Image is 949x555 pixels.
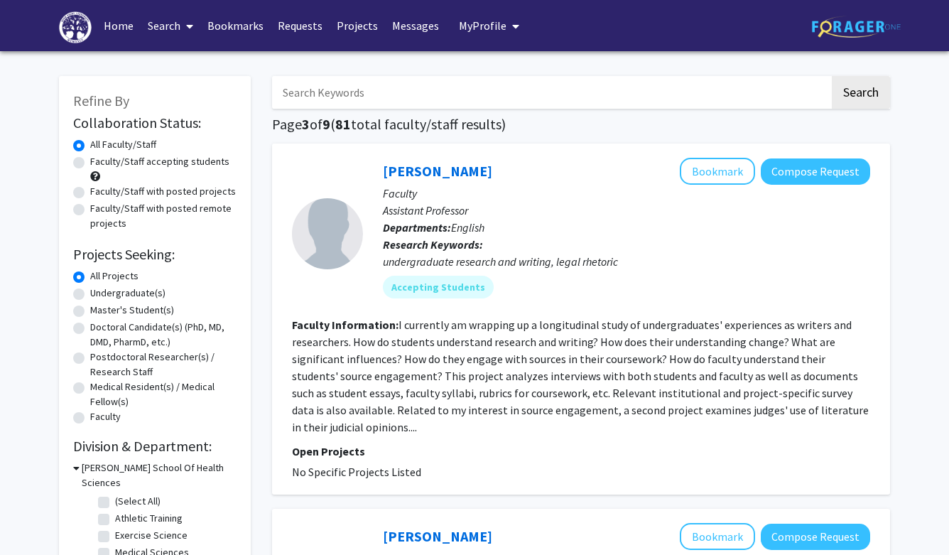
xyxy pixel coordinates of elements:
span: No Specific Projects Listed [292,465,421,479]
label: Faculty/Staff with posted projects [90,184,236,199]
a: Bookmarks [200,1,271,50]
label: Undergraduate(s) [90,286,166,301]
span: 9 [322,115,330,133]
button: Search [832,76,890,109]
iframe: Chat [11,491,60,544]
label: Doctoral Candidate(s) (PhD, MD, DMD, PharmD, etc.) [90,320,237,350]
h2: Division & Department: [73,438,237,455]
label: Faculty/Staff accepting students [90,154,229,169]
label: (Select All) [115,494,161,509]
button: Add Peter Summers to Bookmarks [680,523,755,550]
a: [PERSON_NAME] [383,162,492,180]
fg-read-more: I currently am wrapping up a longitudinal study of undergraduates' experiences as writers and res... [292,318,869,434]
b: Faculty Information: [292,318,398,332]
b: Departments: [383,220,451,235]
label: Faculty/Staff with posted remote projects [90,201,237,231]
label: All Faculty/Staff [90,137,156,152]
img: ForagerOne Logo [812,16,901,38]
a: Requests [271,1,330,50]
label: Medical Resident(s) / Medical Fellow(s) [90,379,237,409]
input: Search Keywords [272,76,830,109]
a: Search [141,1,200,50]
a: Home [97,1,141,50]
a: [PERSON_NAME] [383,527,492,545]
button: Compose Request to Peter Summers [761,524,870,550]
a: Projects [330,1,385,50]
p: Assistant Professor [383,202,870,219]
h2: Collaboration Status: [73,114,237,131]
span: English [451,220,484,235]
label: Faculty [90,409,121,424]
h1: Page of ( total faculty/staff results) [272,116,890,133]
span: Refine By [73,92,129,109]
span: 81 [335,115,351,133]
b: Research Keywords: [383,237,483,252]
span: 3 [302,115,310,133]
h3: [PERSON_NAME] School Of Health Sciences [82,460,237,490]
h2: Projects Seeking: [73,246,237,263]
label: Master's Student(s) [90,303,174,318]
a: Messages [385,1,446,50]
label: Exercise Science [115,528,188,543]
button: Add Donna Scheidt to Bookmarks [680,158,755,185]
span: My Profile [459,18,506,33]
p: Open Projects [292,443,870,460]
button: Compose Request to Donna Scheidt [761,158,870,185]
label: All Projects [90,269,139,284]
mat-chip: Accepting Students [383,276,494,298]
div: undergraduate research and writing, legal rhetoric [383,253,870,270]
img: High Point University Logo [59,11,92,43]
p: Faculty [383,185,870,202]
label: Athletic Training [115,511,183,526]
label: Postdoctoral Researcher(s) / Research Staff [90,350,237,379]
